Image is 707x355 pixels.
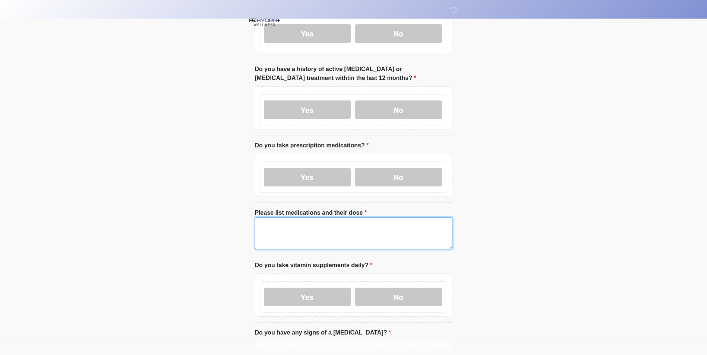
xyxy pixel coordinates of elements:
[355,288,442,306] label: No
[255,328,391,337] label: Do you have any signs of a [MEDICAL_DATA]?
[264,168,351,186] label: Yes
[355,100,442,119] label: No
[264,100,351,119] label: Yes
[355,168,442,186] label: No
[255,65,452,83] label: Do you have a history of active [MEDICAL_DATA] or [MEDICAL_DATA] treatment withtin the last 12 mo...
[247,6,281,39] img: REHYDRA+ Wellness Logo
[255,208,367,217] label: Please list medications and their dose
[255,141,369,150] label: Do you take prescription medications?
[264,288,351,306] label: Yes
[255,261,373,270] label: Do you take vitamin supplements daily?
